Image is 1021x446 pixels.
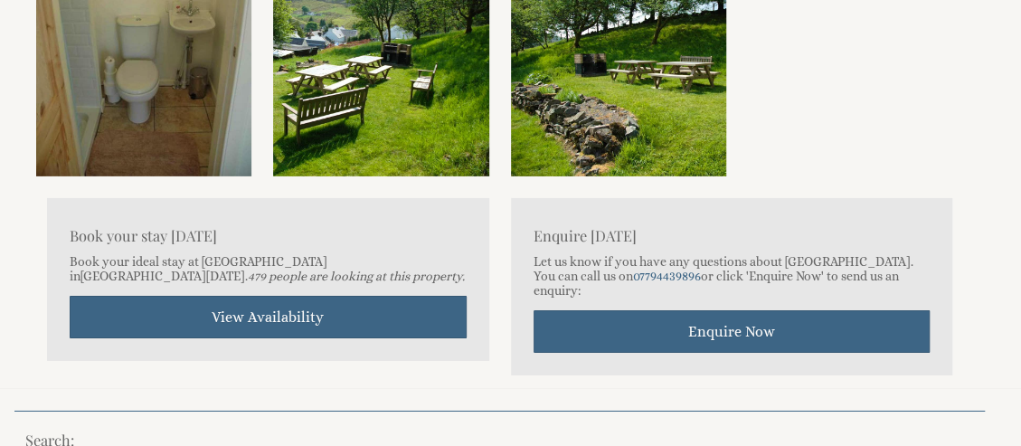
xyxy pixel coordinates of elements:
a: 07794439896 [633,269,701,283]
h3: Book your stay [DATE] [70,225,467,245]
a: [GEOGRAPHIC_DATA] [80,269,206,283]
a: Enquire Now [534,310,931,353]
a: View Availability [70,296,467,338]
i: 479 people are looking at this property. [248,269,465,283]
p: Book your ideal stay at [GEOGRAPHIC_DATA] in [DATE]. [70,254,467,283]
p: Let us know if you have any questions about [GEOGRAPHIC_DATA]. You can call us on or click 'Enqui... [534,254,931,298]
h3: Enquire [DATE] [534,225,931,245]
